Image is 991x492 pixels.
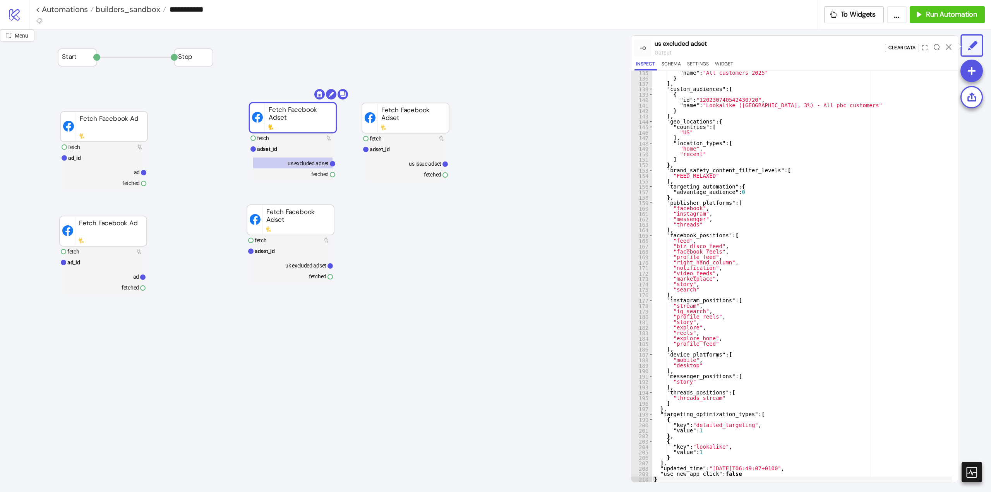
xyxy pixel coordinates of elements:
div: 192 [631,379,652,384]
div: 201 [631,428,652,433]
button: Settings [686,60,711,70]
span: Run Automation [926,10,977,19]
span: Menu [15,33,28,39]
div: 203 [631,439,652,444]
div: 156 [631,184,652,189]
button: To Widgets [824,6,884,23]
div: 154 [631,173,652,178]
div: 152 [631,162,652,168]
div: 163 [631,222,652,227]
div: 140 [631,97,652,103]
span: Toggle code folding, rows 145 through 147 [649,124,653,130]
div: 178 [631,303,652,309]
div: 170 [631,260,652,265]
text: ad_id [67,259,80,266]
button: ... [887,6,907,23]
div: 208 [631,466,652,471]
div: 179 [631,309,652,314]
div: 183 [631,330,652,336]
div: 195 [631,395,652,401]
span: Toggle code folding, rows 203 through 206 [649,439,653,444]
button: Run Automation [910,6,985,23]
span: Toggle code folding, rows 165 through 176 [649,233,653,238]
div: 161 [631,211,652,216]
div: 206 [631,455,652,460]
div: 148 [631,141,652,146]
div: 149 [631,146,652,151]
span: Toggle code folding, rows 138 through 143 [649,86,653,92]
div: 166 [631,238,652,243]
span: Toggle code folding, rows 153 through 155 [649,168,653,173]
text: ad [134,169,140,175]
text: fetch [68,144,80,150]
div: 188 [631,357,652,363]
text: adset_id [370,146,390,153]
div: 200 [631,422,652,428]
div: 189 [631,363,652,368]
text: uk excluded adset [285,262,326,269]
div: 194 [631,390,652,395]
div: 141 [631,103,652,108]
span: Toggle code folding, rows 144 through 152 [649,119,653,124]
text: adset_id [257,146,277,152]
div: 164 [631,227,652,233]
div: 162 [631,216,652,222]
span: Toggle code folding, rows 191 through 193 [649,374,653,379]
div: 205 [631,449,652,455]
div: 202 [631,433,652,439]
a: < Automations [36,5,94,13]
span: Toggle code folding, rows 198 through 207 [649,411,653,417]
button: Widget [713,60,735,70]
div: 181 [631,319,652,325]
div: 169 [631,254,652,260]
span: Toggle code folding, rows 156 through 158 [649,184,653,189]
span: expand [922,45,928,50]
div: 196 [631,401,652,406]
text: fetch [370,135,382,142]
div: 168 [631,249,652,254]
text: fetch [67,249,79,255]
div: 173 [631,276,652,281]
div: 159 [631,200,652,206]
span: Toggle code folding, rows 194 through 196 [649,390,653,395]
div: 136 [631,75,652,81]
div: 209 [631,471,652,477]
div: 207 [631,460,652,466]
div: 186 [631,346,652,352]
div: Clear Data [888,43,916,52]
div: us excluded adset [655,39,885,48]
span: Toggle code folding, rows 177 through 186 [649,298,653,303]
div: 184 [631,336,652,341]
div: 204 [631,444,652,449]
span: Toggle code folding, rows 148 through 151 [649,141,653,146]
button: Inspect [634,60,657,70]
text: adset_id [255,248,275,254]
button: Schema [660,60,682,70]
div: 165 [631,233,652,238]
div: 199 [631,417,652,422]
div: 198 [631,411,652,417]
div: 185 [631,341,652,346]
div: 197 [631,406,652,411]
text: ad [133,274,139,280]
div: 150 [631,151,652,157]
div: 171 [631,265,652,271]
div: 146 [631,130,652,135]
div: 138 [631,86,652,92]
div: 143 [631,113,652,119]
div: 160 [631,206,652,211]
span: Toggle code folding, rows 139 through 142 [649,92,653,97]
div: 210 [631,477,652,482]
span: Toggle code folding, rows 159 through 164 [649,200,653,206]
span: Toggle code folding, rows 187 through 190 [649,352,653,357]
text: us excluded adset [288,160,329,166]
text: ad_id [68,155,81,161]
div: 180 [631,314,652,319]
div: 175 [631,287,652,292]
div: 151 [631,157,652,162]
span: builders_sandbox [94,4,160,14]
div: 182 [631,325,652,330]
text: fetch [255,237,267,243]
div: 187 [631,352,652,357]
text: us issue adset [409,161,441,167]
